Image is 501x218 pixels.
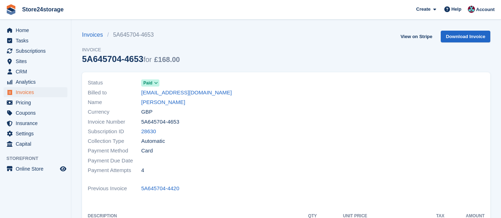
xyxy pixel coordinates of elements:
[4,36,67,46] a: menu
[82,46,180,53] span: Invoice
[4,77,67,87] a: menu
[88,108,141,116] span: Currency
[4,98,67,108] a: menu
[16,67,58,77] span: CRM
[19,4,67,15] a: Store24storage
[88,137,141,145] span: Collection Type
[141,89,232,97] a: [EMAIL_ADDRESS][DOMAIN_NAME]
[82,54,180,64] div: 5A645704-4653
[451,6,461,13] span: Help
[88,89,141,97] span: Billed to
[141,147,153,155] span: Card
[16,77,58,87] span: Analytics
[16,98,58,108] span: Pricing
[16,46,58,56] span: Subscriptions
[88,128,141,136] span: Subscription ID
[4,164,67,174] a: menu
[141,185,179,193] a: 5A645704-4420
[16,118,58,128] span: Insurance
[88,98,141,107] span: Name
[16,108,58,118] span: Coupons
[16,25,58,35] span: Home
[16,164,58,174] span: Online Store
[476,6,495,13] span: Account
[143,80,152,86] span: Paid
[88,147,141,155] span: Payment Method
[4,46,67,56] a: menu
[16,56,58,66] span: Sites
[88,157,141,165] span: Payment Due Date
[88,166,141,175] span: Payment Attempts
[141,108,153,116] span: GBP
[141,118,179,126] span: 5A645704-4653
[16,129,58,139] span: Settings
[4,87,67,97] a: menu
[59,165,67,173] a: Preview store
[16,87,58,97] span: Invoices
[88,118,141,126] span: Invoice Number
[4,56,67,66] a: menu
[82,31,180,39] nav: breadcrumbs
[154,56,180,63] span: £168.00
[141,98,185,107] a: [PERSON_NAME]
[4,25,67,35] a: menu
[88,79,141,87] span: Status
[441,31,490,42] a: Download Invoice
[16,36,58,46] span: Tasks
[398,31,435,42] a: View on Stripe
[143,56,152,63] span: for
[4,129,67,139] a: menu
[141,128,156,136] a: 28630
[141,137,165,145] span: Automatic
[4,118,67,128] a: menu
[6,155,71,162] span: Storefront
[82,31,107,39] a: Invoices
[4,67,67,77] a: menu
[4,139,67,149] a: menu
[4,108,67,118] a: menu
[468,6,475,13] img: George
[6,4,16,15] img: stora-icon-8386f47178a22dfd0bd8f6a31ec36ba5ce8667c1dd55bd0f319d3a0aa187defe.svg
[16,139,58,149] span: Capital
[141,79,159,87] a: Paid
[88,185,141,193] span: Previous Invoice
[416,6,430,13] span: Create
[141,166,144,175] span: 4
